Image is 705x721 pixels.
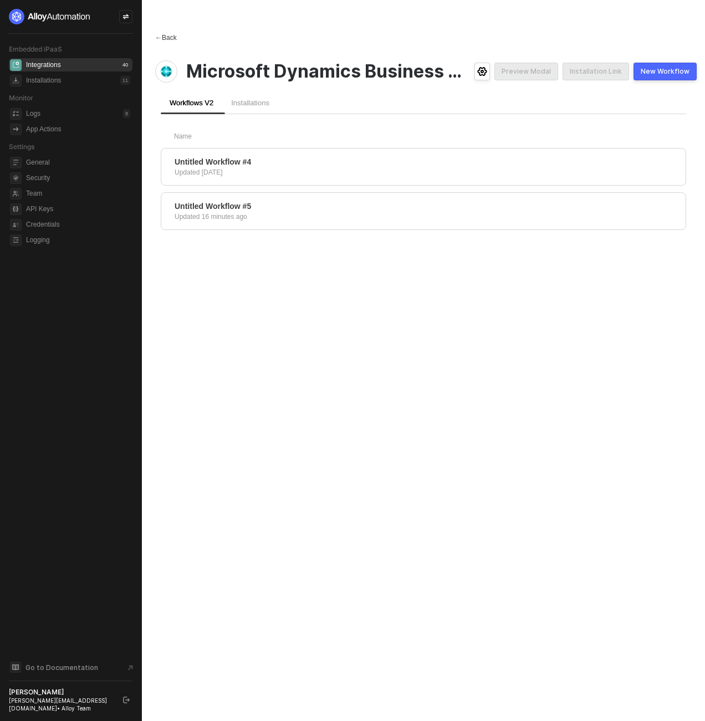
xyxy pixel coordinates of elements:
[25,663,98,672] span: Go to Documentation
[10,75,22,86] span: installations
[9,9,132,24] a: logo
[10,157,22,168] span: general
[10,234,22,246] span: logging
[9,9,91,24] img: logo
[26,218,130,231] span: Credentials
[10,662,21,673] span: documentation
[26,171,130,185] span: Security
[10,203,22,215] span: api-key
[9,688,113,697] div: [PERSON_NAME]
[9,94,33,102] span: Monitor
[26,233,130,247] span: Logging
[26,156,130,169] span: General
[125,662,136,673] span: document-arrow
[155,33,177,43] div: Back
[175,201,251,212] span: Untitled Workflow #5
[231,99,269,107] span: Installations
[155,34,162,42] span: ←
[161,192,686,230] a: Untitled Workflow #5Updated 16 minutes ago
[120,76,130,85] div: 11
[26,125,61,134] div: App Actions
[10,59,22,71] span: integrations
[170,99,213,107] span: Workflows V2
[641,67,689,76] div: New Workflow
[10,172,22,184] span: security
[123,697,130,703] span: logout
[10,219,22,231] span: credentials
[175,212,247,222] div: Updated 16 minutes ago
[9,697,113,712] div: [PERSON_NAME][EMAIL_ADDRESS][DOMAIN_NAME] • Alloy Team
[26,109,40,119] div: Logs
[26,76,61,85] div: Installations
[123,109,130,118] div: 8
[26,187,130,200] span: Team
[9,45,62,53] span: Embedded iPaaS
[477,67,487,76] span: icon-settings
[174,132,441,141] div: Name
[161,148,686,186] a: Untitled Workflow #4Updated [DATE]
[175,156,251,167] span: Untitled Workflow #4
[175,167,222,177] div: Updated [DATE]
[120,60,130,69] div: 40
[634,63,697,80] button: New Workflow
[186,61,470,82] span: Microsoft Dynamics Business Central
[9,142,34,151] span: Settings
[9,661,133,674] a: Knowledge Base
[26,202,130,216] span: API Keys
[26,60,61,70] div: Integrations
[10,124,22,135] span: icon-app-actions
[10,188,22,200] span: team
[10,108,22,120] span: icon-logs
[160,65,173,78] img: integration-icon
[122,13,129,20] span: icon-swap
